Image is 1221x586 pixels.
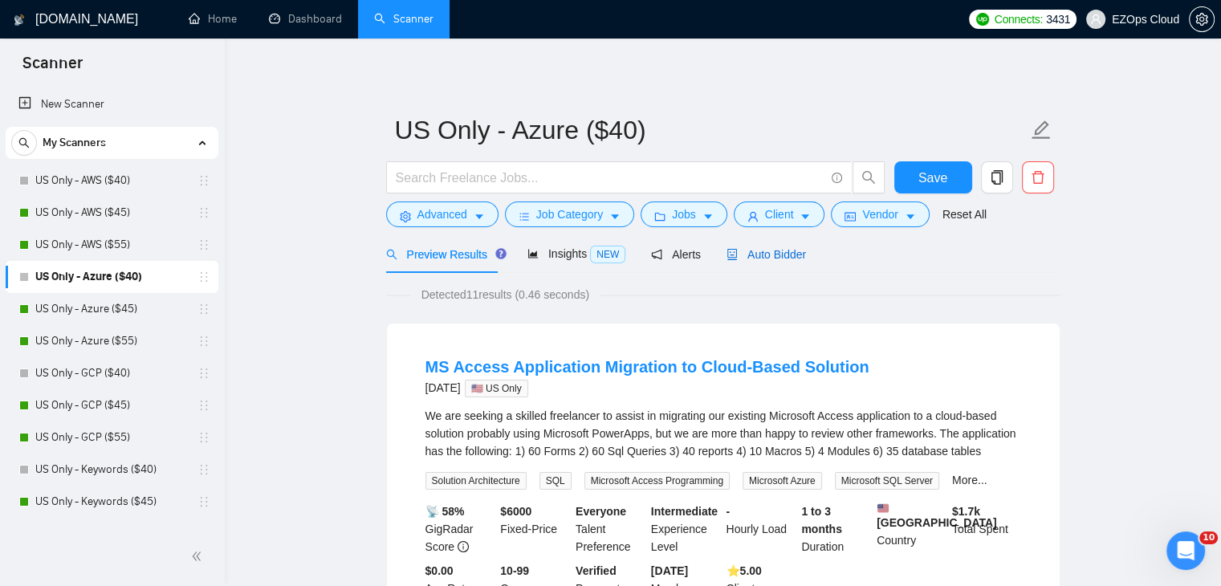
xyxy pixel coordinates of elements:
[1189,13,1215,26] a: setting
[1199,531,1218,544] span: 10
[572,503,648,555] div: Talent Preference
[835,472,939,490] span: Microsoft SQL Server
[726,249,738,260] span: robot
[651,564,688,577] b: [DATE]
[536,206,603,223] span: Job Category
[35,229,188,261] a: US Only - AWS ($55)
[873,503,949,555] div: Country
[197,335,210,348] span: holder
[981,161,1013,193] button: copy
[386,249,397,260] span: search
[12,137,36,149] span: search
[497,503,572,555] div: Fixed-Price
[35,518,188,550] a: US Only - Keywords ($55)
[410,286,600,303] span: Detected 11 results (0.46 seconds)
[641,201,727,227] button: folderJobscaret-down
[1090,14,1101,25] span: user
[458,541,469,552] span: info-circle
[918,168,947,188] span: Save
[726,505,731,518] b: -
[801,505,842,535] b: 1 to 3 months
[35,325,188,357] a: US Only - Azure ($55)
[877,503,889,514] img: 🇺🇸
[648,503,723,555] div: Experience Level
[734,201,825,227] button: userClientcaret-down
[35,165,188,197] a: US Only - AWS ($40)
[590,246,625,263] span: NEW
[976,13,989,26] img: upwork-logo.png
[374,12,433,26] a: searchScanner
[576,564,617,577] b: Verified
[894,161,972,193] button: Save
[425,378,869,397] div: [DATE]
[576,505,626,518] b: Everyone
[422,503,498,555] div: GigRadar Score
[197,303,210,315] span: holder
[651,248,701,261] span: Alerts
[1189,6,1215,32] button: setting
[197,238,210,251] span: holder
[500,564,529,577] b: 10-99
[519,210,530,222] span: bars
[474,210,485,222] span: caret-down
[197,495,210,508] span: holder
[853,170,884,185] span: search
[35,293,188,325] a: US Only - Azure ($45)
[1023,170,1053,185] span: delete
[396,168,824,188] input: Search Freelance Jobs...
[11,130,37,156] button: search
[995,10,1043,28] span: Connects:
[651,249,662,260] span: notification
[798,503,873,555] div: Duration
[417,206,467,223] span: Advanced
[500,505,531,518] b: $ 6000
[43,127,106,159] span: My Scanners
[395,110,1028,150] input: Scanner name...
[747,210,759,222] span: user
[702,210,714,222] span: caret-down
[197,431,210,444] span: holder
[831,201,929,227] button: idcardVendorcaret-down
[425,472,527,490] span: Solution Architecture
[425,407,1021,460] div: We are seeking a skilled freelancer to assist in migrating our existing Microsoft Access applicat...
[853,161,885,193] button: search
[651,505,718,518] b: Intermediate
[425,564,454,577] b: $0.00
[942,206,987,223] a: Reset All
[189,12,237,26] a: homeHome
[765,206,794,223] span: Client
[743,472,822,490] span: Microsoft Azure
[425,358,869,376] a: MS Access Application Migration to Cloud-Based Solution
[465,380,528,397] span: 🇺🇸 US Only
[877,503,997,529] b: [GEOGRAPHIC_DATA]
[197,399,210,412] span: holder
[35,486,188,518] a: US Only - Keywords ($45)
[1022,161,1054,193] button: delete
[269,12,342,26] a: dashboardDashboard
[832,173,842,183] span: info-circle
[949,503,1024,555] div: Total Spent
[35,454,188,486] a: US Only - Keywords ($40)
[845,210,856,222] span: idcard
[6,88,218,120] li: New Scanner
[14,7,25,33] img: logo
[386,248,502,261] span: Preview Results
[609,210,621,222] span: caret-down
[1190,13,1214,26] span: setting
[800,210,811,222] span: caret-down
[197,174,210,187] span: holder
[386,201,499,227] button: settingAdvancedcaret-down
[400,210,411,222] span: setting
[982,170,1012,185] span: copy
[197,206,210,219] span: holder
[191,548,207,564] span: double-left
[654,210,665,222] span: folder
[723,503,799,555] div: Hourly Load
[18,88,206,120] a: New Scanner
[584,472,730,490] span: Microsoft Access Programming
[952,474,987,486] a: More...
[505,201,634,227] button: barsJob Categorycaret-down
[672,206,696,223] span: Jobs
[35,357,188,389] a: US Only - GCP ($40)
[197,271,210,283] span: holder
